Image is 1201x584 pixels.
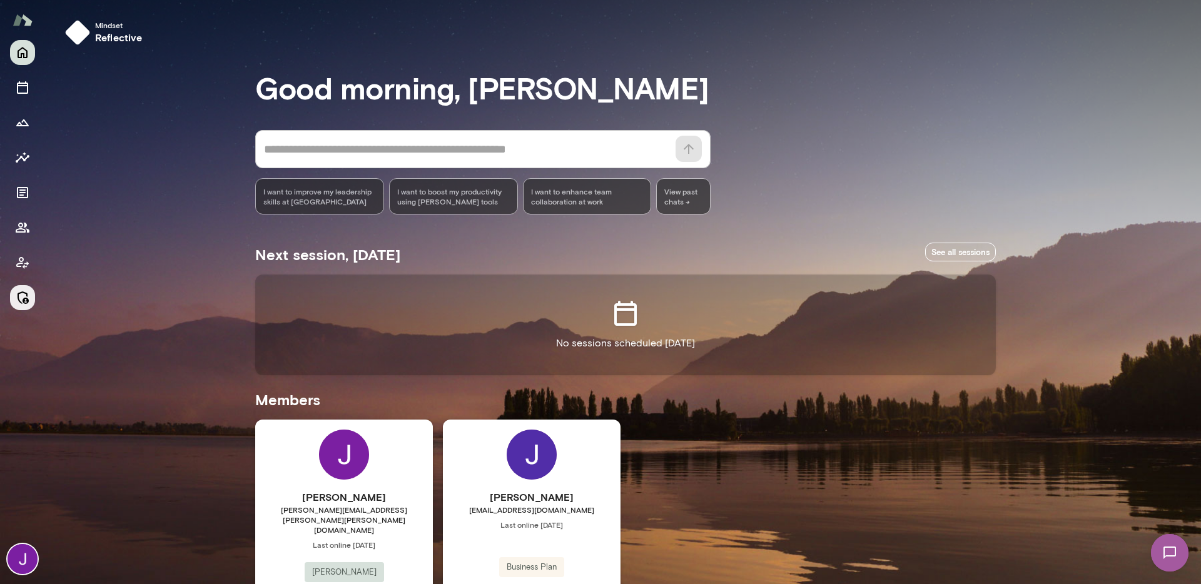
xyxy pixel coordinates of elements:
[10,250,35,275] button: Client app
[65,20,90,45] img: mindset
[255,178,384,214] div: I want to improve my leadership skills at [GEOGRAPHIC_DATA]
[255,505,433,535] span: [PERSON_NAME][EMAIL_ADDRESS][PERSON_NAME][PERSON_NAME][DOMAIN_NAME]
[13,8,33,32] img: Mento
[925,243,996,262] a: See all sessions
[556,336,695,351] p: No sessions scheduled [DATE]
[10,215,35,240] button: Members
[255,390,996,410] h5: Members
[10,40,35,65] button: Home
[8,544,38,574] img: Jocelyn Grodin
[531,186,644,206] span: I want to enhance team collaboration at work
[443,490,621,505] h6: [PERSON_NAME]
[507,430,557,480] img: Jackie G
[60,15,153,50] button: Mindsetreflective
[397,186,510,206] span: I want to boost my productivity using [PERSON_NAME] tools
[10,285,35,310] button: Manage
[305,566,384,578] span: [PERSON_NAME]
[656,178,711,214] span: View past chats ->
[443,520,621,530] span: Last online [DATE]
[10,110,35,135] button: Growth Plan
[10,75,35,100] button: Sessions
[443,505,621,515] span: [EMAIL_ADDRESS][DOMAIN_NAME]
[255,540,433,550] span: Last online [DATE]
[10,145,35,170] button: Insights
[319,430,369,480] img: Jocelyn Grodin
[523,178,652,214] div: I want to enhance team collaboration at work
[95,30,143,45] h6: reflective
[499,561,564,573] span: Business Plan
[255,490,433,505] h6: [PERSON_NAME]
[255,70,996,105] h3: Good morning, [PERSON_NAME]
[95,20,143,30] span: Mindset
[10,180,35,205] button: Documents
[255,244,400,264] h5: Next session, [DATE]
[263,186,376,206] span: I want to improve my leadership skills at [GEOGRAPHIC_DATA]
[389,178,518,214] div: I want to boost my productivity using [PERSON_NAME] tools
